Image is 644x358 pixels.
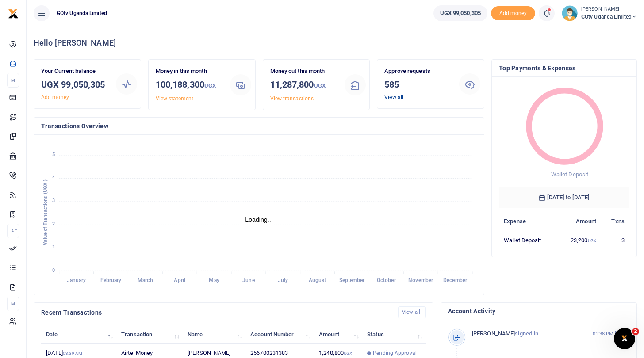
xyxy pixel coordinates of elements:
small: 01:38 PM [DATE] [593,330,630,338]
tspan: 5 [52,152,55,157]
tspan: April [174,278,185,284]
th: Expense [499,212,557,231]
iframe: Intercom live chat [614,328,635,349]
h4: Recent Transactions [41,308,391,317]
span: 2 [632,328,639,335]
img: logo-small [8,8,19,19]
text: Loading... [245,216,273,223]
h4: Transactions Overview [41,121,477,131]
tspan: December [443,278,468,284]
li: Ac [7,224,19,238]
th: Account Number: activate to sort column ascending [245,325,314,344]
img: profile-user [562,5,578,21]
tspan: June [242,278,255,284]
th: Transaction: activate to sort column ascending [116,325,183,344]
a: View transactions [270,95,314,102]
tspan: 0 [52,267,55,273]
span: [PERSON_NAME] [472,330,515,337]
td: 3 [601,231,629,249]
tspan: 2 [52,221,55,227]
tspan: May [209,278,219,284]
tspan: November [408,278,433,284]
h4: Account Activity [448,306,629,316]
small: UGX [204,82,216,89]
small: UGX [588,238,596,243]
a: View statement [156,95,193,102]
p: Approve requests [384,67,452,76]
span: UGX 99,050,305 [440,9,481,18]
th: Status: activate to sort column ascending [362,325,426,344]
span: Add money [491,6,535,21]
small: 03:39 AM [63,351,83,356]
th: Name: activate to sort column ascending [183,325,245,344]
a: Add money [41,94,69,100]
th: Amount: activate to sort column ascending [314,325,362,344]
small: UGX [314,82,326,89]
tspan: February [100,278,122,284]
h3: 100,188,300 [156,78,223,92]
h6: [DATE] to [DATE] [499,187,629,208]
li: M [7,297,19,311]
tspan: July [278,278,288,284]
a: UGX 99,050,305 [433,5,487,21]
small: [PERSON_NAME] [581,6,637,13]
a: View all [398,306,426,318]
tspan: January [67,278,86,284]
tspan: 1 [52,244,55,250]
tspan: 4 [52,175,55,180]
th: Txns [601,212,629,231]
tspan: 3 [52,198,55,204]
tspan: March [138,278,153,284]
p: signed-in [472,329,590,339]
h3: 11,287,800 [270,78,338,92]
td: Wallet Deposit [499,231,557,249]
span: Wallet Deposit [551,171,588,178]
th: Date: activate to sort column descending [41,325,116,344]
tspan: October [377,278,396,284]
h4: Top Payments & Expenses [499,63,629,73]
a: profile-user [PERSON_NAME] GOtv Uganda Limited [562,5,637,21]
li: Wallet ballance [430,5,491,21]
span: GOtv Uganda Limited [581,13,637,21]
button: Close [387,348,396,358]
th: Amount [557,212,601,231]
h3: UGX 99,050,305 [41,78,109,91]
p: Money in this month [156,67,223,76]
text: Value of Transactions (UGX ) [42,179,48,245]
li: M [7,73,19,88]
a: logo-small logo-large logo-large [8,10,19,16]
tspan: September [339,278,365,284]
span: GOtv Uganda Limited [53,9,111,17]
li: Toup your wallet [491,6,535,21]
p: Money out this month [270,67,338,76]
tspan: August [309,278,326,284]
td: 23,200 [557,231,601,249]
h4: Hello [PERSON_NAME] [34,38,637,48]
a: Add money [491,9,535,16]
h3: 585 [384,78,452,91]
p: Your Current balance [41,67,109,76]
a: View all [384,94,403,100]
